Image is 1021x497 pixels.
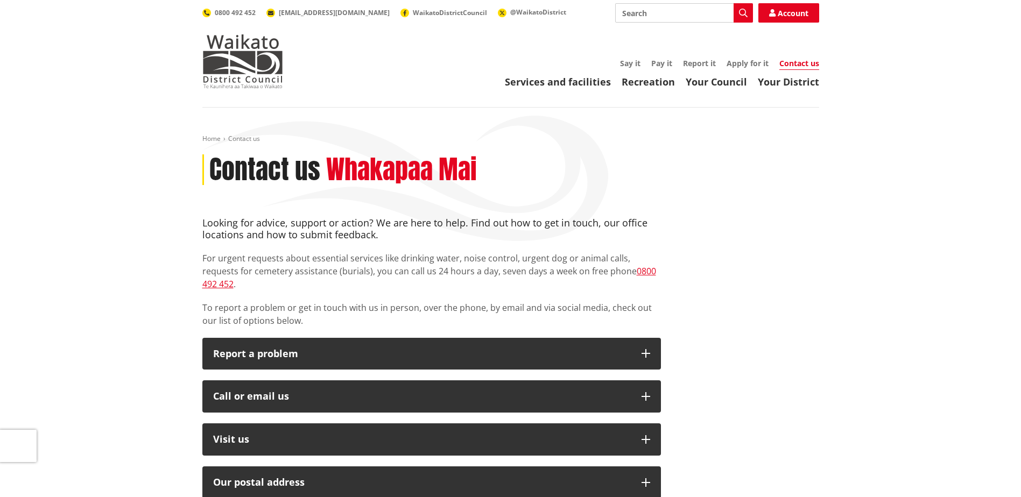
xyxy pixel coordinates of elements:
[326,154,477,186] h2: Whakapaa Mai
[651,58,672,68] a: Pay it
[202,134,819,144] nav: breadcrumb
[209,154,320,186] h1: Contact us
[683,58,716,68] a: Report it
[213,434,631,445] p: Visit us
[622,75,675,88] a: Recreation
[686,75,747,88] a: Your Council
[727,58,769,68] a: Apply for it
[615,3,753,23] input: Search input
[620,58,640,68] a: Say it
[202,34,283,88] img: Waikato District Council - Te Kaunihera aa Takiwaa o Waikato
[505,75,611,88] a: Services and facilities
[202,380,661,413] button: Call or email us
[202,8,256,17] a: 0800 492 452
[202,423,661,456] button: Visit us
[498,8,566,17] a: @WaikatoDistrict
[213,391,631,402] div: Call or email us
[202,265,656,290] a: 0800 492 452
[215,8,256,17] span: 0800 492 452
[400,8,487,17] a: WaikatoDistrictCouncil
[213,349,631,359] p: Report a problem
[213,477,631,488] h2: Our postal address
[202,338,661,370] button: Report a problem
[779,58,819,70] a: Contact us
[228,134,260,143] span: Contact us
[758,3,819,23] a: Account
[266,8,390,17] a: [EMAIL_ADDRESS][DOMAIN_NAME]
[279,8,390,17] span: [EMAIL_ADDRESS][DOMAIN_NAME]
[202,134,221,143] a: Home
[510,8,566,17] span: @WaikatoDistrict
[202,217,661,240] h4: Looking for advice, support or action? We are here to help. Find out how to get in touch, our off...
[202,252,661,290] p: For urgent requests about essential services like drinking water, noise control, urgent dog or an...
[202,301,661,327] p: To report a problem or get in touch with us in person, over the phone, by email and via social me...
[758,75,819,88] a: Your District
[413,8,487,17] span: WaikatoDistrictCouncil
